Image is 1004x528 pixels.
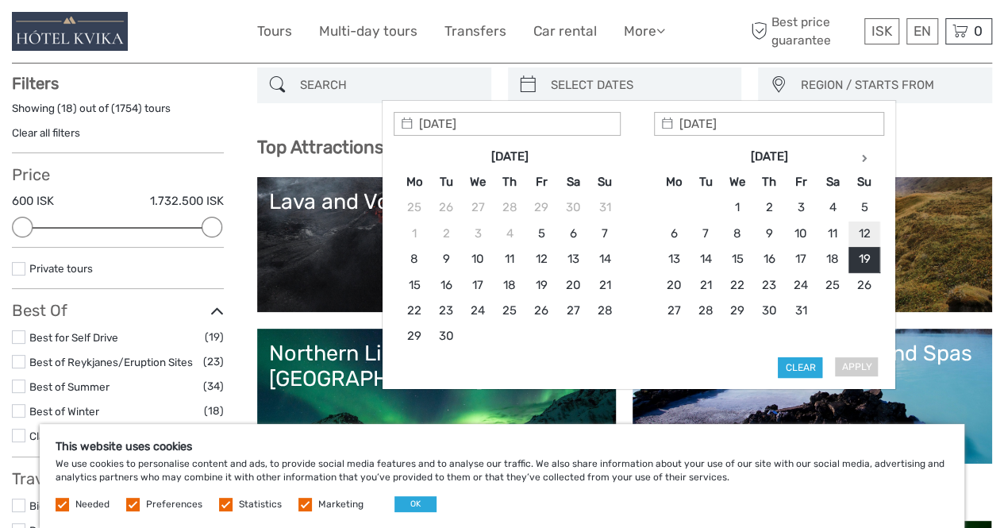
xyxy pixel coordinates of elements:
th: Mo [658,169,690,195]
td: 14 [690,247,721,272]
td: 1 [721,195,753,221]
h5: This website uses cookies [56,440,948,453]
th: Su [589,169,621,195]
label: 1754 [115,101,138,116]
th: Th [494,169,525,195]
td: 5 [525,221,557,246]
td: 28 [494,195,525,221]
td: 5 [848,195,880,221]
td: 23 [430,299,462,324]
td: 29 [525,195,557,221]
th: Tu [430,169,462,195]
span: (23) [203,353,224,371]
label: 600 ISK [12,193,54,210]
h3: Travel Method [12,469,224,488]
span: ISK [871,23,892,39]
td: 19 [525,272,557,298]
td: 22 [398,299,430,324]
span: (18) [204,402,224,420]
h3: Price [12,165,224,184]
input: SEARCH [294,71,483,99]
td: 6 [557,221,589,246]
a: Northern Lights in [GEOGRAPHIC_DATA] [269,341,605,452]
td: 28 [589,299,621,324]
td: 17 [785,247,817,272]
td: 8 [398,247,430,272]
td: 12 [525,247,557,272]
label: 1.732.500 ISK [150,193,224,210]
td: 10 [785,221,817,246]
a: Lava and Volcanoes [269,189,605,300]
label: Preferences [146,498,202,511]
td: 13 [557,247,589,272]
td: 4 [494,221,525,246]
th: [DATE] [430,144,589,169]
td: 15 [721,247,753,272]
img: 1272-27739e7f-fdf7-4e5a-9524-294ab18ac00c_logo_small.jpg [12,12,128,51]
button: Clear [778,357,822,378]
td: 4 [817,195,848,221]
th: [DATE] [690,144,848,169]
td: 19 [848,247,880,272]
td: 29 [398,324,430,349]
td: 13 [658,247,690,272]
td: 16 [753,247,785,272]
div: Northern Lights in [GEOGRAPHIC_DATA] [269,341,605,392]
th: Th [753,169,785,195]
td: 29 [721,299,753,324]
b: Top Attractions [257,137,383,158]
a: Lagoons, Nature Baths and Spas [644,341,980,452]
th: Tu [690,169,721,195]
div: EN [906,18,938,44]
label: Marketing [318,498,364,511]
a: Private tours [29,262,93,275]
td: 27 [557,299,589,324]
th: Sa [817,169,848,195]
th: Fr [525,169,557,195]
td: 26 [525,299,557,324]
td: 18 [817,247,848,272]
td: 21 [690,272,721,298]
a: Best for Self Drive [29,331,118,344]
span: (19) [205,328,224,346]
label: 18 [61,101,73,116]
td: 28 [690,299,721,324]
button: OK [394,496,437,512]
a: Bicycle [29,499,64,512]
td: 25 [398,195,430,221]
a: Transfers [444,20,506,43]
span: (34) [203,377,224,395]
th: Mo [398,169,430,195]
td: 7 [589,221,621,246]
td: 23 [753,272,785,298]
td: 14 [589,247,621,272]
td: 2 [430,221,462,246]
td: 27 [658,299,690,324]
td: 30 [753,299,785,324]
td: 20 [557,272,589,298]
td: 17 [462,272,494,298]
td: 11 [494,247,525,272]
td: 9 [430,247,462,272]
h3: Best Of [12,301,224,320]
td: 11 [817,221,848,246]
div: We use cookies to personalise content and ads, to provide social media features and to analyse ou... [40,424,964,528]
button: REGION / STARTS FROM [793,72,984,98]
div: Showing ( ) out of ( ) tours [12,101,224,125]
a: Tours [257,20,292,43]
td: 2 [753,195,785,221]
td: 26 [848,272,880,298]
th: We [721,169,753,195]
a: Best of Winter [29,405,99,418]
a: Classic Tours [29,430,94,442]
a: Best of Summer [29,380,110,393]
td: 3 [785,195,817,221]
label: Needed [75,498,110,511]
td: 15 [398,272,430,298]
td: 21 [589,272,621,298]
td: 31 [785,299,817,324]
td: 1 [398,221,430,246]
td: 24 [785,272,817,298]
th: We [462,169,494,195]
